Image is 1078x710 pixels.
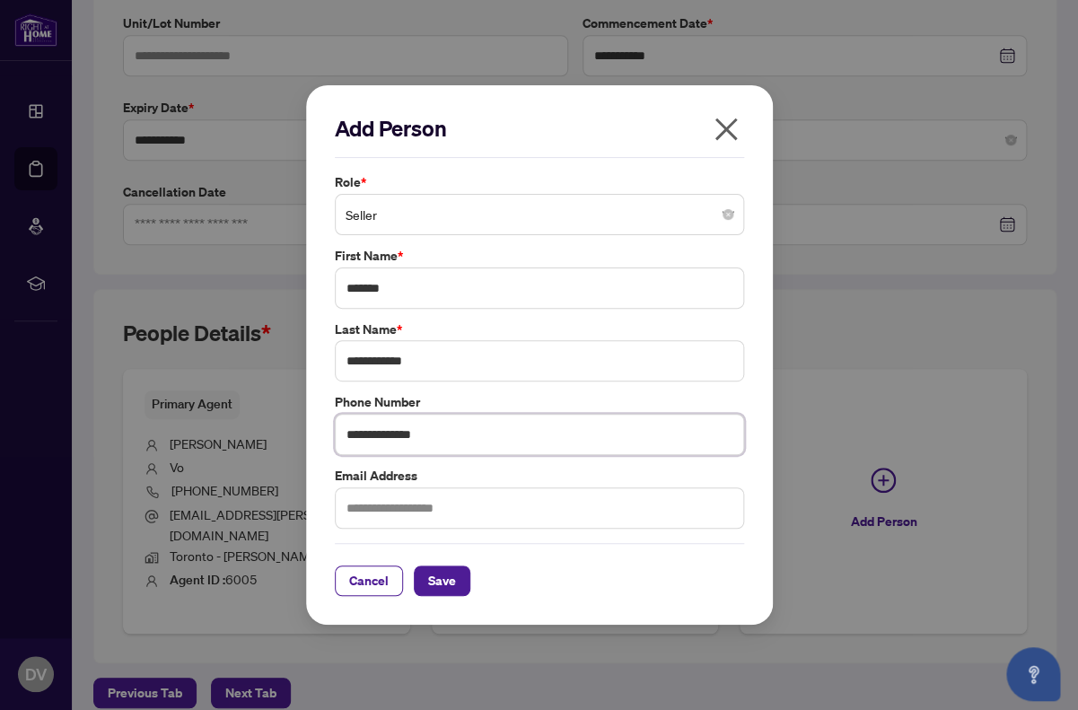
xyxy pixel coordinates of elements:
[335,565,403,596] button: Cancel
[428,566,456,595] span: Save
[335,466,744,486] label: Email Address
[335,172,744,192] label: Role
[335,392,744,412] label: Phone Number
[335,114,744,143] h2: Add Person
[349,566,389,595] span: Cancel
[414,565,470,596] button: Save
[1006,647,1060,701] button: Open asap
[335,246,744,266] label: First Name
[712,115,741,144] span: close
[335,320,744,339] label: Last Name
[723,209,733,220] span: close-circle
[346,197,733,232] span: Seller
